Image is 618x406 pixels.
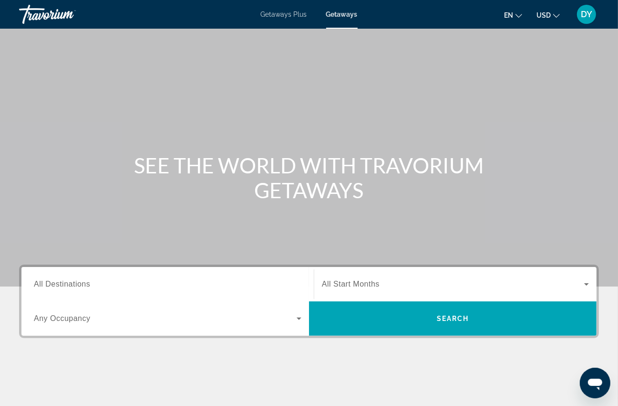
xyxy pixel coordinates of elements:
[21,267,597,336] div: Search widget
[19,2,114,27] a: Travorium
[536,11,551,19] span: USD
[261,11,307,18] a: Getaways Plus
[309,301,597,336] button: Search
[34,314,91,322] span: Any Occupancy
[326,11,358,18] a: Getaways
[580,368,610,398] iframe: Button to launch messaging window
[574,4,599,24] button: User Menu
[504,8,522,22] button: Change language
[581,10,592,19] span: DY
[130,153,488,203] h1: SEE THE WORLD WITH TRAVORIUM GETAWAYS
[322,280,380,288] span: All Start Months
[34,280,90,288] span: All Destinations
[536,8,560,22] button: Change currency
[437,315,469,322] span: Search
[504,11,513,19] span: en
